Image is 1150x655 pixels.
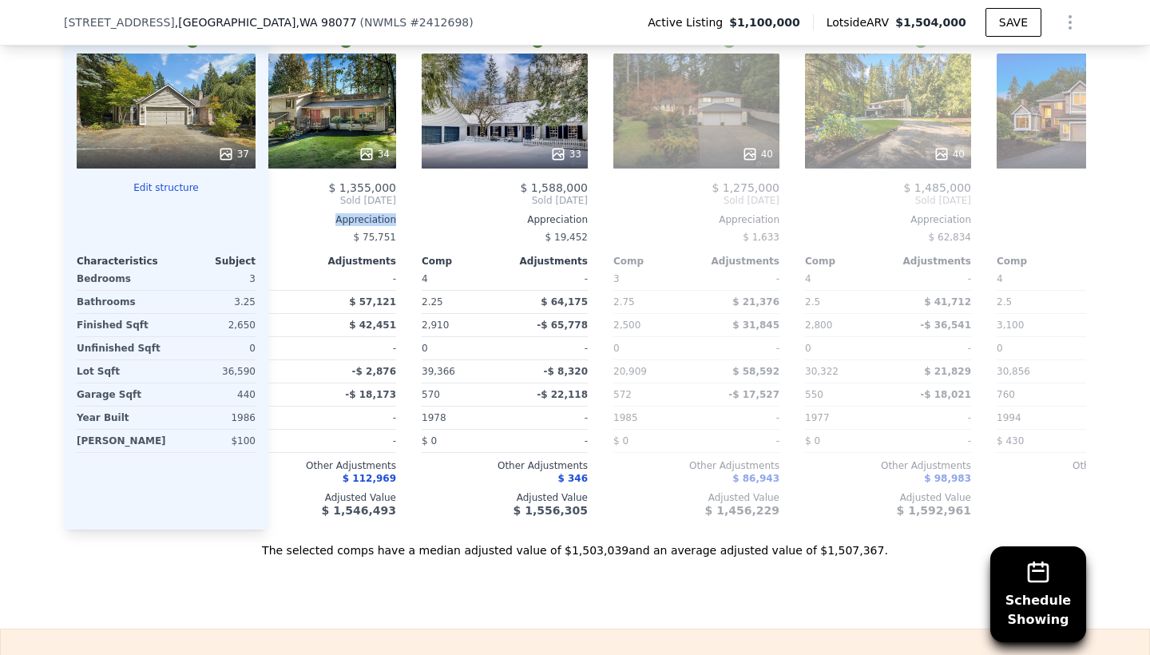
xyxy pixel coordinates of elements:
[422,213,588,226] div: Appreciation
[805,213,971,226] div: Appreciation
[924,366,971,377] span: $ 21,829
[508,407,588,429] div: -
[77,268,163,290] div: Bedrooms
[997,435,1024,447] span: $ 430
[422,459,588,472] div: Other Adjustments
[316,337,396,359] div: -
[997,343,1003,354] span: 0
[700,407,779,429] div: -
[77,430,166,452] div: [PERSON_NAME]
[732,296,779,308] span: $ 21,376
[537,320,588,331] span: -$ 65,778
[613,291,693,313] div: 2.75
[613,407,693,429] div: 1985
[648,14,729,30] span: Active Listing
[805,320,832,331] span: 2,800
[169,314,256,336] div: 2,650
[696,255,779,268] div: Adjustments
[557,473,588,484] span: $ 346
[924,296,971,308] span: $ 41,712
[360,14,474,30] div: ( )
[545,232,588,243] span: $ 19,452
[230,407,310,429] div: 1976
[410,16,469,29] span: # 2412698
[997,255,1080,268] div: Comp
[328,181,396,194] span: $ 1,355,000
[345,389,396,400] span: -$ 18,173
[230,459,396,472] div: Other Adjustments
[169,383,256,406] div: 440
[422,194,588,207] span: Sold [DATE]
[218,146,249,162] div: 37
[77,360,163,383] div: Lot Sqft
[924,473,971,484] span: $ 98,983
[613,491,779,504] div: Adjusted Value
[743,232,779,243] span: $ 1,633
[891,407,971,429] div: -
[929,232,971,243] span: $ 62,834
[705,504,779,517] span: $ 1,456,229
[169,268,256,290] div: 3
[1054,6,1086,38] button: Show Options
[728,389,779,400] span: -$ 17,527
[712,181,779,194] span: $ 1,275,000
[514,504,588,517] span: $ 1,556,305
[805,273,811,284] span: 4
[352,366,396,377] span: -$ 2,876
[732,366,779,377] span: $ 58,592
[732,473,779,484] span: $ 86,943
[316,430,396,452] div: -
[77,337,163,359] div: Unfinished Sqft
[422,407,502,429] div: 1978
[322,504,396,517] span: $ 1,546,493
[613,273,620,284] span: 3
[920,320,971,331] span: -$ 36,541
[550,146,581,162] div: 33
[805,491,971,504] div: Adjusted Value
[295,16,356,29] span: , WA 98077
[169,337,256,359] div: 0
[613,435,629,447] span: $ 0
[172,430,256,452] div: $100
[888,255,971,268] div: Adjustments
[613,389,632,400] span: 572
[700,337,779,359] div: -
[422,389,440,400] span: 570
[77,291,163,313] div: Bathrooms
[77,255,166,268] div: Characteristics
[613,459,779,472] div: Other Adjustments
[508,268,588,290] div: -
[230,213,396,226] div: Appreciation
[805,343,811,354] span: 0
[169,291,256,313] div: 3.25
[422,491,588,504] div: Adjusted Value
[422,273,428,284] span: 4
[613,213,779,226] div: Appreciation
[359,146,390,162] div: 34
[422,343,428,354] span: 0
[422,435,437,447] span: $ 0
[805,389,823,400] span: 550
[985,8,1041,37] button: SAVE
[805,291,885,313] div: 2.5
[508,430,588,452] div: -
[349,320,396,331] span: $ 42,451
[313,255,396,268] div: Adjustments
[700,430,779,452] div: -
[343,473,396,484] span: $ 112,969
[613,343,620,354] span: 0
[166,255,256,268] div: Subject
[422,255,505,268] div: Comp
[541,296,588,308] span: $ 64,175
[613,194,779,207] span: Sold [DATE]
[520,181,588,194] span: $ 1,588,000
[169,407,256,429] div: 1986
[997,291,1077,313] div: 2.5
[732,320,779,331] span: $ 31,845
[997,366,1030,377] span: 30,856
[77,407,163,429] div: Year Built
[805,407,885,429] div: 1977
[891,430,971,452] div: -
[354,232,396,243] span: $ 75,751
[175,14,357,30] span: , [GEOGRAPHIC_DATA]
